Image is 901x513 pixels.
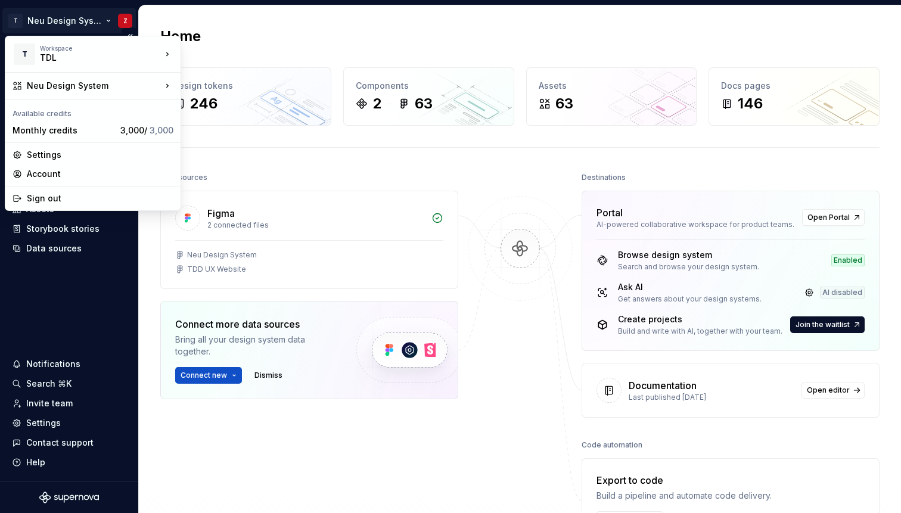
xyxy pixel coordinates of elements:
div: TDL [40,52,141,64]
div: Monthly credits [13,125,116,136]
div: Settings [27,149,173,161]
div: T [14,43,35,65]
div: Sign out [27,192,173,204]
div: Account [27,168,173,180]
div: Available credits [8,102,178,121]
span: 3,000 / [120,125,173,135]
div: Neu Design System [27,80,161,92]
span: 3,000 [150,125,173,135]
div: Workspace [40,45,161,52]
